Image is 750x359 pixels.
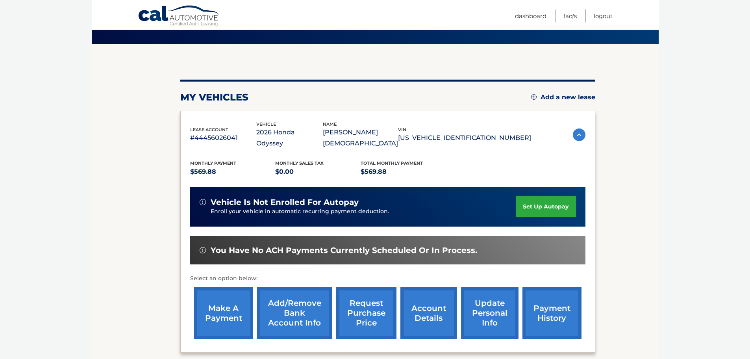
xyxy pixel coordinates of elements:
[515,9,546,22] a: Dashboard
[594,9,613,22] a: Logout
[211,197,359,207] span: vehicle is not enrolled for autopay
[190,274,585,283] p: Select an option below:
[516,196,576,217] a: set up autopay
[275,160,324,166] span: Monthly sales Tax
[361,160,423,166] span: Total Monthly Payment
[400,287,457,339] a: account details
[522,287,581,339] a: payment history
[211,246,477,255] span: You have no ACH payments currently scheduled or in process.
[361,166,446,177] p: $569.88
[398,127,406,132] span: vin
[180,91,248,103] h2: my vehicles
[200,199,206,205] img: alert-white.svg
[257,287,332,339] a: Add/Remove bank account info
[573,128,585,141] img: accordion-active.svg
[563,9,577,22] a: FAQ's
[256,121,276,127] span: vehicle
[194,287,253,339] a: make a payment
[190,127,228,132] span: lease account
[398,132,531,143] p: [US_VEHICLE_IDENTIFICATION_NUMBER]
[275,166,361,177] p: $0.00
[256,127,323,149] p: 2026 Honda Odyssey
[190,160,236,166] span: Monthly Payment
[200,247,206,253] img: alert-white.svg
[190,132,257,143] p: #44456026041
[336,287,396,339] a: request purchase price
[531,93,595,101] a: Add a new lease
[461,287,519,339] a: update personal info
[190,166,276,177] p: $569.88
[531,94,537,100] img: add.svg
[211,207,516,216] p: Enroll your vehicle in automatic recurring payment deduction.
[138,5,220,28] a: Cal Automotive
[323,127,398,149] p: [PERSON_NAME][DEMOGRAPHIC_DATA]
[323,121,337,127] span: name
